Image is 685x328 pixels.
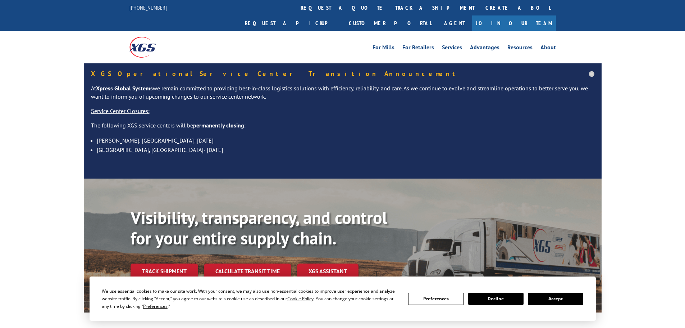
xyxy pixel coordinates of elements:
[91,71,594,77] h5: XGS Operational Service Center Transition Announcement
[129,4,167,11] a: [PHONE_NUMBER]
[91,107,150,114] u: Service Center Closures:
[442,45,462,53] a: Services
[287,296,314,302] span: Cookie Policy
[528,293,583,305] button: Accept
[373,45,394,53] a: For Mills
[402,45,434,53] a: For Retailers
[143,303,168,309] span: Preferences
[97,145,594,154] li: [GEOGRAPHIC_DATA], [GEOGRAPHIC_DATA]- [DATE]
[193,122,244,129] strong: permanently closing
[297,264,359,279] a: XGS ASSISTANT
[468,293,524,305] button: Decline
[96,85,153,92] strong: Xpress Global Systems
[131,206,387,250] b: Visibility, transparency, and control for your entire supply chain.
[204,264,291,279] a: Calculate transit time
[131,264,198,279] a: Track shipment
[91,121,594,136] p: The following XGS service centers will be :
[540,45,556,53] a: About
[239,15,343,31] a: Request a pickup
[343,15,437,31] a: Customer Portal
[507,45,533,53] a: Resources
[472,15,556,31] a: Join Our Team
[97,136,594,145] li: [PERSON_NAME], [GEOGRAPHIC_DATA]- [DATE]
[102,287,399,310] div: We use essential cookies to make our site work. With your consent, we may also use non-essential ...
[91,84,594,107] p: At we remain committed to providing best-in-class logistics solutions with efficiency, reliabilit...
[437,15,472,31] a: Agent
[408,293,463,305] button: Preferences
[90,277,596,321] div: Cookie Consent Prompt
[470,45,499,53] a: Advantages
